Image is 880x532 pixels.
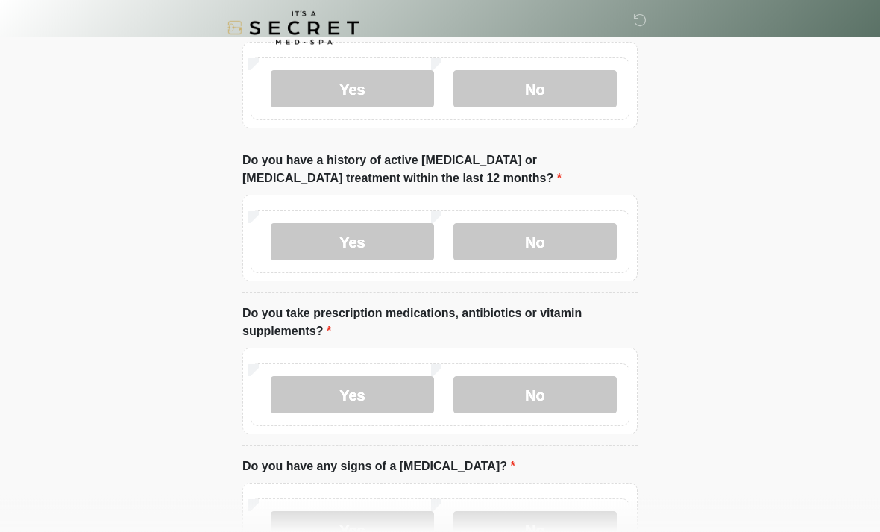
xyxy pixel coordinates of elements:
[453,71,617,108] label: No
[242,458,515,476] label: Do you have any signs of a [MEDICAL_DATA]?
[453,224,617,261] label: No
[271,71,434,108] label: Yes
[242,305,638,341] label: Do you take prescription medications, antibiotics or vitamin supplements?
[227,11,359,45] img: It's A Secret Med Spa Logo
[271,224,434,261] label: Yes
[453,377,617,414] label: No
[242,152,638,188] label: Do you have a history of active [MEDICAL_DATA] or [MEDICAL_DATA] treatment within the last 12 mon...
[271,377,434,414] label: Yes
